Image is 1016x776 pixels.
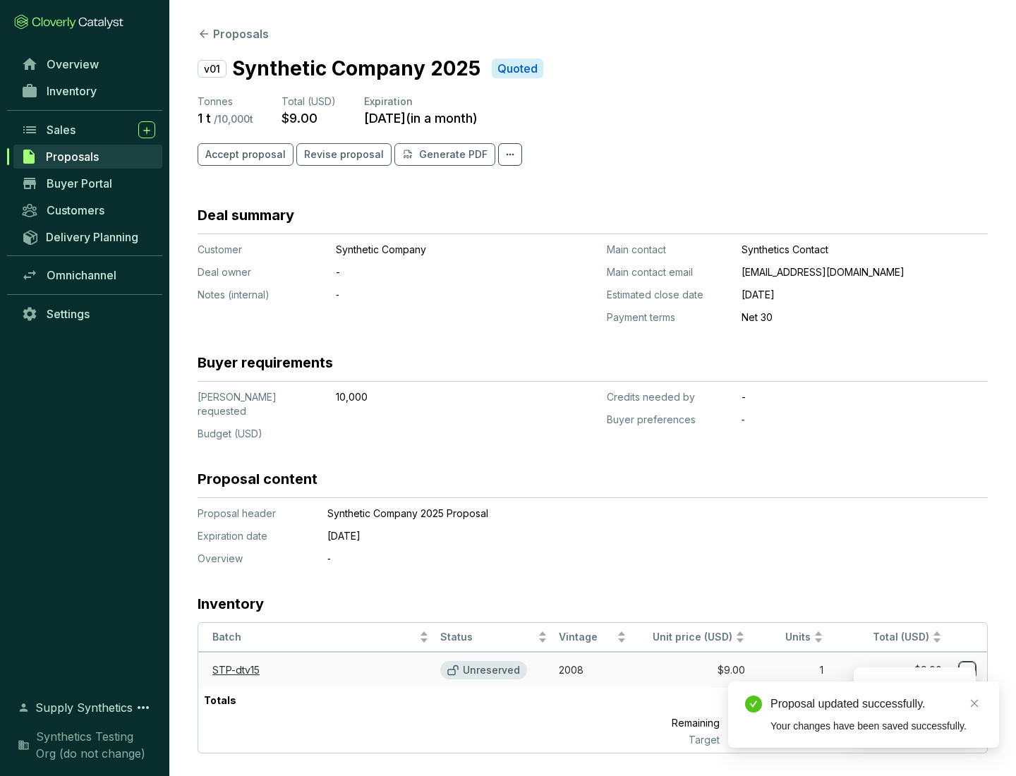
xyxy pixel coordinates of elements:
span: close [969,698,979,708]
p: Generate PDF [419,147,488,162]
p: Synthetic Company [336,243,526,257]
p: Customer [198,243,325,257]
p: ‐ [742,413,988,427]
a: Settings [14,302,162,326]
span: Total (USD) [873,631,929,643]
span: Delivery Planning [46,230,138,244]
p: - [742,390,988,404]
p: ‐ [336,288,526,302]
p: [DATE] ( in a month ) [364,110,478,126]
p: Target [609,733,725,747]
p: Expiration date [198,529,310,543]
p: 9,999 t [725,713,829,733]
p: 1 t [725,688,828,713]
a: Omnichannel [14,263,162,287]
p: $9.00 [282,110,317,126]
p: Unreserved [463,664,520,677]
span: Sales [47,123,75,137]
div: Your changes have been saved successfully. [770,718,982,734]
p: / 10,000 t [214,113,253,126]
span: Overview [47,57,99,71]
p: Payment terms [607,310,730,325]
button: Proposals [198,25,269,42]
span: Accept proposal [205,147,286,162]
h3: Buyer requirements [198,353,333,372]
td: 1 [751,652,830,688]
span: Total (USD) [282,95,336,107]
h3: Proposal content [198,469,317,489]
span: Units [756,631,811,644]
th: Vintage [553,623,632,652]
a: Buyer Portal [14,171,162,195]
p: Main contact email [607,265,730,279]
button: Generate PDF [394,143,495,166]
p: [EMAIL_ADDRESS][DOMAIN_NAME] [742,265,988,279]
p: Net 30 [742,310,988,325]
th: Status [435,623,553,652]
p: - [336,265,526,279]
p: 10,000 t [725,733,829,747]
td: $9.00 [632,652,751,688]
p: Quoted [497,61,538,76]
p: Synthetic Company 2025 Proposal [327,507,920,521]
p: Totals [198,688,242,713]
span: Revise proposal [304,147,384,162]
span: check-circle [745,696,762,713]
p: Buyer preferences [607,413,730,427]
p: [DATE] [327,529,920,543]
p: [PERSON_NAME] requested [198,390,325,418]
p: Overview [198,552,310,566]
p: Reserve credits [885,681,962,695]
span: Proposals [46,150,99,164]
span: Inventory [47,84,97,98]
p: v01 [198,60,226,78]
a: STP-dtv15 [212,664,260,676]
span: Status [440,631,535,644]
p: Credits needed by [607,390,730,404]
button: Accept proposal [198,143,294,166]
a: Delivery Planning [14,225,162,248]
p: [DATE] [742,288,988,302]
p: Proposal header [198,507,310,521]
span: Supply Synthetics [35,699,133,716]
a: Proposals [13,145,162,169]
span: Vintage [559,631,614,644]
p: 1 t [198,110,211,126]
button: Revise proposal [296,143,392,166]
p: Remaining [609,713,725,733]
p: Deal owner [198,265,325,279]
a: Overview [14,52,162,76]
span: Customers [47,203,104,217]
p: Notes (internal) [198,288,325,302]
th: Batch [198,623,435,652]
p: Estimated close date [607,288,730,302]
td: 2008 [553,652,632,688]
span: Buyer Portal [47,176,112,190]
p: Main contact [607,243,730,257]
p: 10,000 [336,390,526,404]
th: Units [751,623,830,652]
a: Inventory [14,79,162,103]
div: Proposal updated successfully. [770,696,982,713]
p: ‐ [327,552,920,566]
span: Batch [212,631,416,644]
p: Synthetic Company 2025 [232,54,480,83]
a: Customers [14,198,162,222]
span: Synthetics Testing Org (do not change) [36,728,155,762]
h3: Inventory [198,594,264,614]
td: $9.00 [829,652,948,688]
a: Sales [14,118,162,142]
a: Close [967,696,982,711]
h3: Deal summary [198,205,294,225]
span: Budget (USD) [198,428,262,439]
p: Tonnes [198,95,253,109]
p: Expiration [364,95,478,109]
p: Synthetics Contact [742,243,988,257]
span: Omnichannel [47,268,116,282]
span: Unit price (USD) [653,631,732,643]
span: Settings [47,307,90,321]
